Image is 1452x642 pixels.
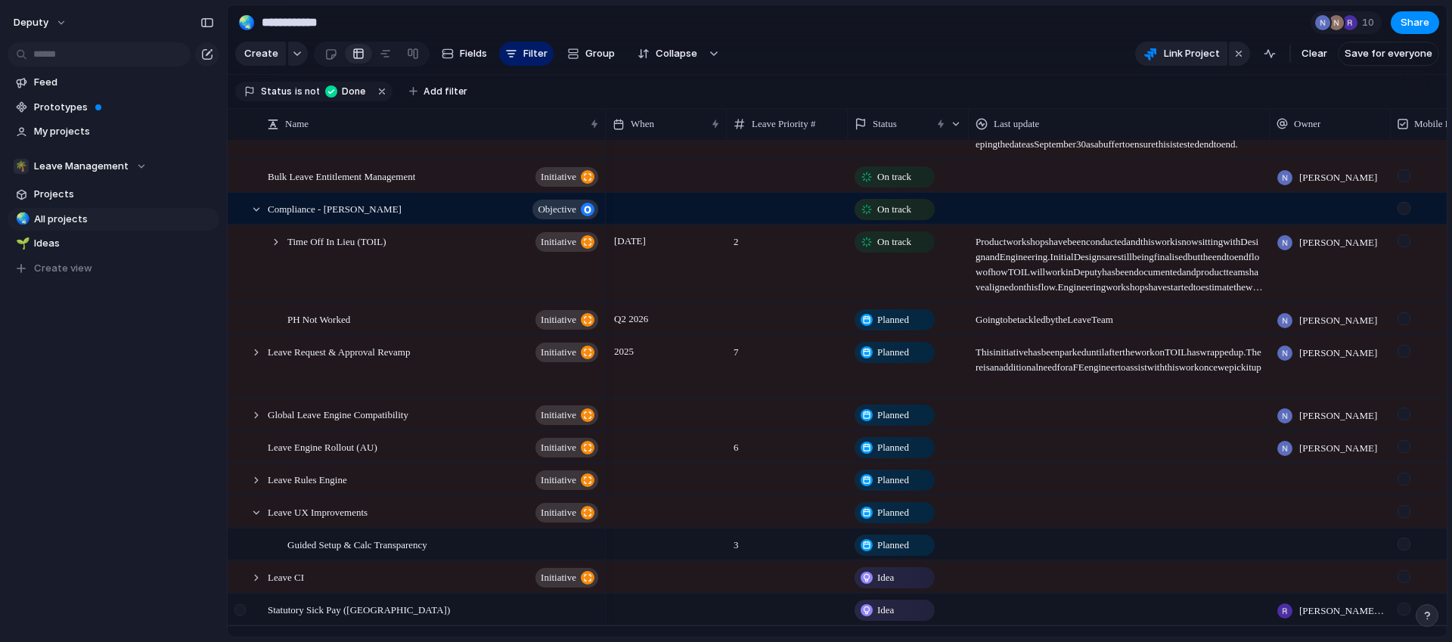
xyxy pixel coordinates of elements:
[535,470,598,490] button: initiative
[287,232,386,250] span: Time Off In Lieu (TOIL)
[541,470,576,491] span: initiative
[14,212,29,227] button: 🌏
[1391,11,1439,34] button: Share
[261,85,292,98] span: Status
[460,46,487,61] span: Fields
[877,505,909,520] span: Planned
[1299,235,1377,250] span: [PERSON_NAME]
[728,337,847,360] span: 7
[541,166,576,188] span: initiative
[535,568,598,588] button: initiative
[1299,313,1377,328] span: [PERSON_NAME]
[631,116,654,132] span: When
[656,46,697,61] span: Collapse
[321,83,373,100] button: Done
[877,603,894,618] span: Idea
[8,71,219,94] a: Feed
[877,234,911,250] span: On track
[1294,116,1320,132] span: Owner
[535,405,598,425] button: initiative
[1299,441,1377,456] span: [PERSON_NAME]
[1362,15,1379,30] span: 10
[34,212,214,227] span: All projects
[1299,603,1384,619] span: [PERSON_NAME][DEMOGRAPHIC_DATA]
[535,343,598,362] button: initiative
[535,503,598,523] button: initiative
[1401,15,1429,30] span: Share
[499,42,554,66] button: Filter
[8,120,219,143] a: My projects
[535,167,598,187] button: initiative
[34,75,214,90] span: Feed
[436,42,493,66] button: Fields
[532,200,598,219] button: objective
[535,232,598,252] button: initiative
[877,473,909,488] span: Planned
[8,208,219,231] a: 🌏All projects
[14,236,29,251] button: 🌱
[16,210,26,228] div: 🌏
[541,231,576,253] span: initiative
[728,432,847,455] span: 6
[541,502,576,523] span: initiative
[34,261,92,276] span: Create view
[8,257,219,280] button: Create view
[423,85,467,98] span: Add filter
[1299,346,1377,361] span: [PERSON_NAME]
[14,159,29,174] div: 🌴
[873,116,897,132] span: Status
[1338,42,1439,66] button: Save for everyone
[628,42,705,66] button: Collapse
[970,304,1269,327] span: Going to be tackled by the Leave Team
[268,600,450,618] span: Statutory Sick Pay ([GEOGRAPHIC_DATA])
[1299,408,1377,423] span: [PERSON_NAME]
[8,232,219,255] a: 🌱Ideas
[8,96,219,119] a: Prototypes
[234,11,259,35] button: 🌏
[268,470,347,488] span: Leave Rules Engine
[34,159,129,174] span: Leave Management
[287,310,350,327] span: PH Not Worked
[877,440,909,455] span: Planned
[268,405,408,423] span: Global Leave Engine Compatibility
[541,342,576,363] span: initiative
[523,46,548,61] span: Filter
[235,42,286,66] button: Create
[1345,46,1432,61] span: Save for everyone
[292,83,322,100] button: isnot
[285,116,309,132] span: Name
[1135,42,1227,66] button: Link Project
[1295,42,1333,66] button: Clear
[238,12,255,33] div: 🌏
[970,226,1269,295] span: Product workshops have been conducted and this work is now sitting with Design and Engineering. I...
[268,200,402,217] span: Compliance - [PERSON_NAME]
[8,155,219,178] button: 🌴Leave Management
[268,503,368,520] span: Leave UX Improvements
[268,167,415,185] span: Bulk Leave Entitlement Management
[34,100,214,115] span: Prototypes
[970,337,1269,375] span: This initiative has been parked until after the work on TOIL has wrapped up. There is an addition...
[7,11,75,35] button: deputy
[877,312,909,327] span: Planned
[8,183,219,206] a: Projects
[268,438,377,455] span: Leave Engine Rollout (AU)
[1164,46,1220,61] span: Link Project
[610,343,638,361] span: 2025
[342,85,368,98] span: Done
[728,226,847,250] span: 2
[244,46,278,61] span: Create
[752,116,815,132] span: Leave Priority #
[541,309,576,330] span: initiative
[268,343,410,360] span: Leave Request & Approval Revamp
[538,199,576,220] span: objective
[400,81,476,102] button: Add filter
[14,15,48,30] span: deputy
[877,408,909,423] span: Planned
[1302,46,1327,61] span: Clear
[877,169,911,185] span: On track
[877,345,909,360] span: Planned
[877,570,894,585] span: Idea
[535,310,598,330] button: initiative
[34,124,214,139] span: My projects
